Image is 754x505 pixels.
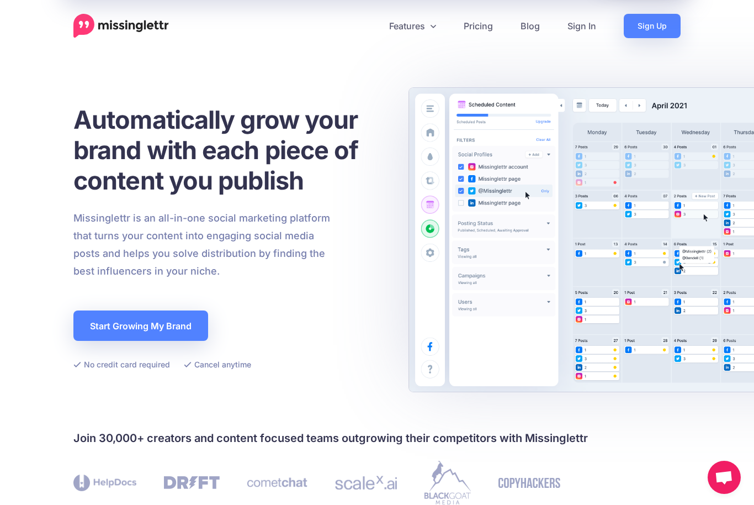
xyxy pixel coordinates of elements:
[624,14,681,38] a: Sign Up
[73,357,170,371] li: No credit card required
[375,14,450,38] a: Features
[708,461,741,494] div: Open chat
[73,104,385,196] h1: Automatically grow your brand with each piece of content you publish
[554,14,610,38] a: Sign In
[73,311,208,341] a: Start Growing My Brand
[507,14,554,38] a: Blog
[450,14,507,38] a: Pricing
[184,357,251,371] li: Cancel anytime
[73,429,681,447] h4: Join 30,000+ creators and content focused teams outgrowing their competitors with Missinglettr
[73,14,169,38] a: Home
[73,209,331,280] p: Missinglettr is an all-in-one social marketing platform that turns your content into engaging soc...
